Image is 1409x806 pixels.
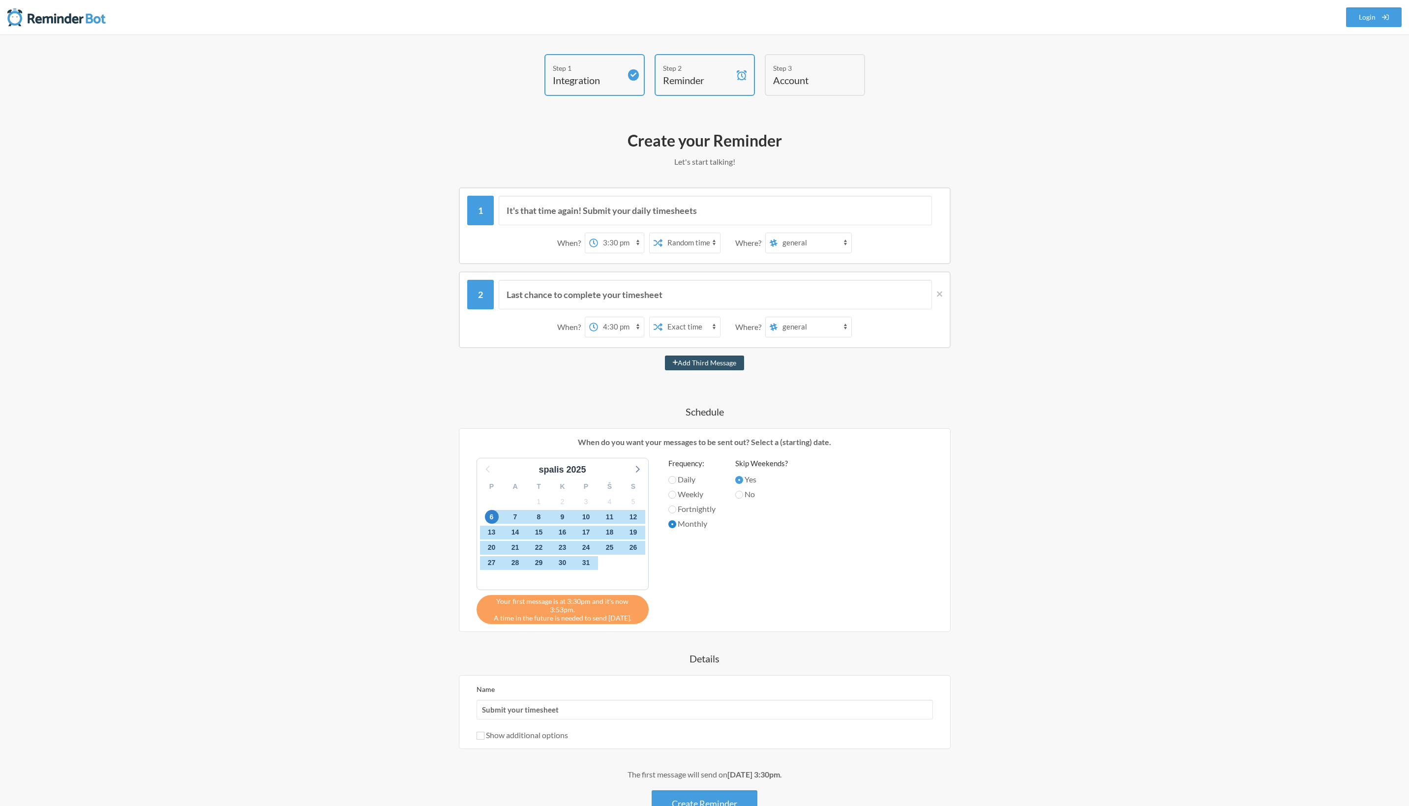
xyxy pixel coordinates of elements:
[527,479,551,494] div: T
[509,510,522,524] span: 2025 m. lapkričio 7 d., penktadienis
[574,479,598,494] div: P
[663,63,732,73] div: Step 2
[484,597,641,614] span: Your first message is at 3:30pm and it's now 3:53pm.
[598,479,622,494] div: Š
[551,479,574,494] div: K
[504,479,527,494] div: A
[735,317,765,337] div: Where?
[485,541,499,555] span: 2025 m. lapkričio 20 d., ketvirtadienis
[477,700,933,719] input: We suggest a 2 to 4 word name
[499,196,932,225] input: Message
[603,541,617,555] span: 2025 m. lapkričio 25 d., antradienis
[668,520,676,528] input: Monthly
[668,488,716,500] label: Weekly
[627,510,640,524] span: 2025 m. lapkričio 12 d., trečiadienis
[532,556,546,570] span: 2025 m. lapkričio 29 d., šeštadienis
[773,63,842,73] div: Step 3
[556,526,570,539] span: 2025 m. lapkričio 16 d., sekmadienis
[477,595,649,624] div: A time in the future is needed to send [DATE].
[553,73,622,87] h4: Integration
[668,503,716,515] label: Fortnightly
[485,556,499,570] span: 2025 m. lapkričio 27 d., ketvirtadienis
[509,526,522,539] span: 2025 m. lapkričio 14 d., penktadienis
[532,541,546,555] span: 2025 m. lapkričio 22 d., šeštadienis
[509,556,522,570] span: 2025 m. lapkričio 28 d., penktadienis
[532,495,546,508] span: 2025 m. lapkričio 1 d., šeštadienis
[668,458,716,469] label: Frequency:
[663,73,732,87] h4: Reminder
[579,495,593,508] span: 2025 m. lapkričio 3 d., pirmadienis
[556,541,570,555] span: 2025 m. lapkričio 23 d., sekmadienis
[579,510,593,524] span: 2025 m. lapkričio 10 d., pirmadienis
[627,495,640,508] span: 2025 m. lapkričio 5 d., trečiadienis
[556,556,570,570] span: 2025 m. lapkričio 30 d., sekmadienis
[627,526,640,539] span: 2025 m. lapkričio 19 d., trečiadienis
[668,518,716,530] label: Monthly
[622,479,645,494] div: S
[467,436,943,448] p: When do you want your messages to be sent out? Select a (starting) date.
[532,526,546,539] span: 2025 m. lapkričio 15 d., šeštadienis
[627,541,640,555] span: 2025 m. lapkričio 26 d., trečiadienis
[420,130,990,151] h2: Create your Reminder
[509,541,522,555] span: 2025 m. lapkričio 21 d., penktadienis
[499,280,932,309] input: Message
[603,510,617,524] span: 2025 m. lapkričio 11 d., antradienis
[735,474,788,485] label: Yes
[477,732,484,740] input: Show additional options
[665,356,745,370] button: Add Third Message
[485,526,499,539] span: 2025 m. lapkričio 13 d., ketvirtadienis
[735,488,788,500] label: No
[420,156,990,168] p: Let's start talking!
[668,506,676,513] input: Fortnightly
[420,769,990,780] div: The first message will send on .
[7,7,106,27] img: Reminder Bot
[420,652,990,665] h4: Details
[477,685,495,693] label: Name
[735,491,743,499] input: No
[668,474,716,485] label: Daily
[727,770,780,779] strong: [DATE] 3:30pm
[603,526,617,539] span: 2025 m. lapkričio 18 d., antradienis
[535,463,590,477] div: spalis 2025
[668,476,676,484] input: Daily
[579,556,593,570] span: 2025 m. gruodžio 1 d., pirmadienis
[480,479,504,494] div: P
[735,476,743,484] input: Yes
[603,495,617,508] span: 2025 m. lapkričio 4 d., antradienis
[556,510,570,524] span: 2025 m. lapkričio 9 d., sekmadienis
[477,730,568,740] label: Show additional options
[557,317,585,337] div: When?
[556,495,570,508] span: 2025 m. lapkričio 2 d., sekmadienis
[557,233,585,253] div: When?
[735,458,788,469] label: Skip Weekends?
[773,73,842,87] h4: Account
[553,63,622,73] div: Step 1
[579,541,593,555] span: 2025 m. lapkričio 24 d., pirmadienis
[579,526,593,539] span: 2025 m. lapkričio 17 d., pirmadienis
[420,405,990,418] h4: Schedule
[485,510,499,524] span: 2025 m. lapkričio 6 d., ketvirtadienis
[1346,7,1402,27] a: Login
[735,233,765,253] div: Where?
[668,491,676,499] input: Weekly
[532,510,546,524] span: 2025 m. lapkričio 8 d., šeštadienis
